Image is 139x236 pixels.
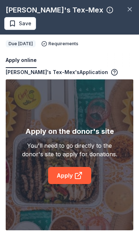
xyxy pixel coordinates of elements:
div: Apply on the donor's site [25,126,114,137]
button: Apply online [6,53,37,68]
div: [PERSON_NAME]'s Tex-Mex's Application [6,68,118,77]
div: Due [DATE] [6,40,36,47]
div: [PERSON_NAME]'s Tex-Mex [6,4,103,16]
span: Save [19,19,31,28]
span: Requirements [48,41,78,47]
button: Save [4,17,36,30]
div: You'll need to go directly to the donor's site to apply for donations. [19,141,120,158]
button: Requirements [41,41,78,47]
a: Apply [48,167,91,184]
